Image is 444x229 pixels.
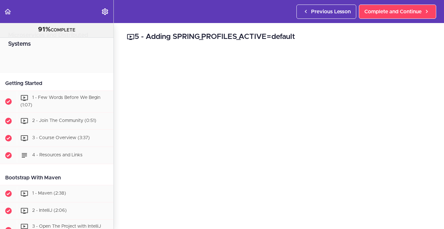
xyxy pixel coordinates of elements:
span: 1 - Few Words Before We Begin (1:07) [20,95,100,107]
span: 3 - Course Overview (3:37) [32,136,90,140]
span: 91% [38,26,51,33]
span: 4 - Resources and Links [32,153,83,157]
span: 2 - IntelliJ (2:06) [32,208,67,213]
span: 1 - Maven (2:38) [32,191,66,196]
span: Previous Lesson [311,8,351,16]
span: Complete and Continue [364,8,422,16]
a: Previous Lesson [296,5,356,19]
iframe: Video Player [127,52,431,223]
svg: Back to course curriculum [4,8,12,16]
a: Complete and Continue [359,5,436,19]
div: COMPLETE [8,26,105,34]
h2: 5 - Adding SPRING_PROFILES_ACTIVE=default [127,31,431,42]
span: 2 - Join The Community (0:51) [32,118,96,123]
svg: Settings Menu [101,8,109,16]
